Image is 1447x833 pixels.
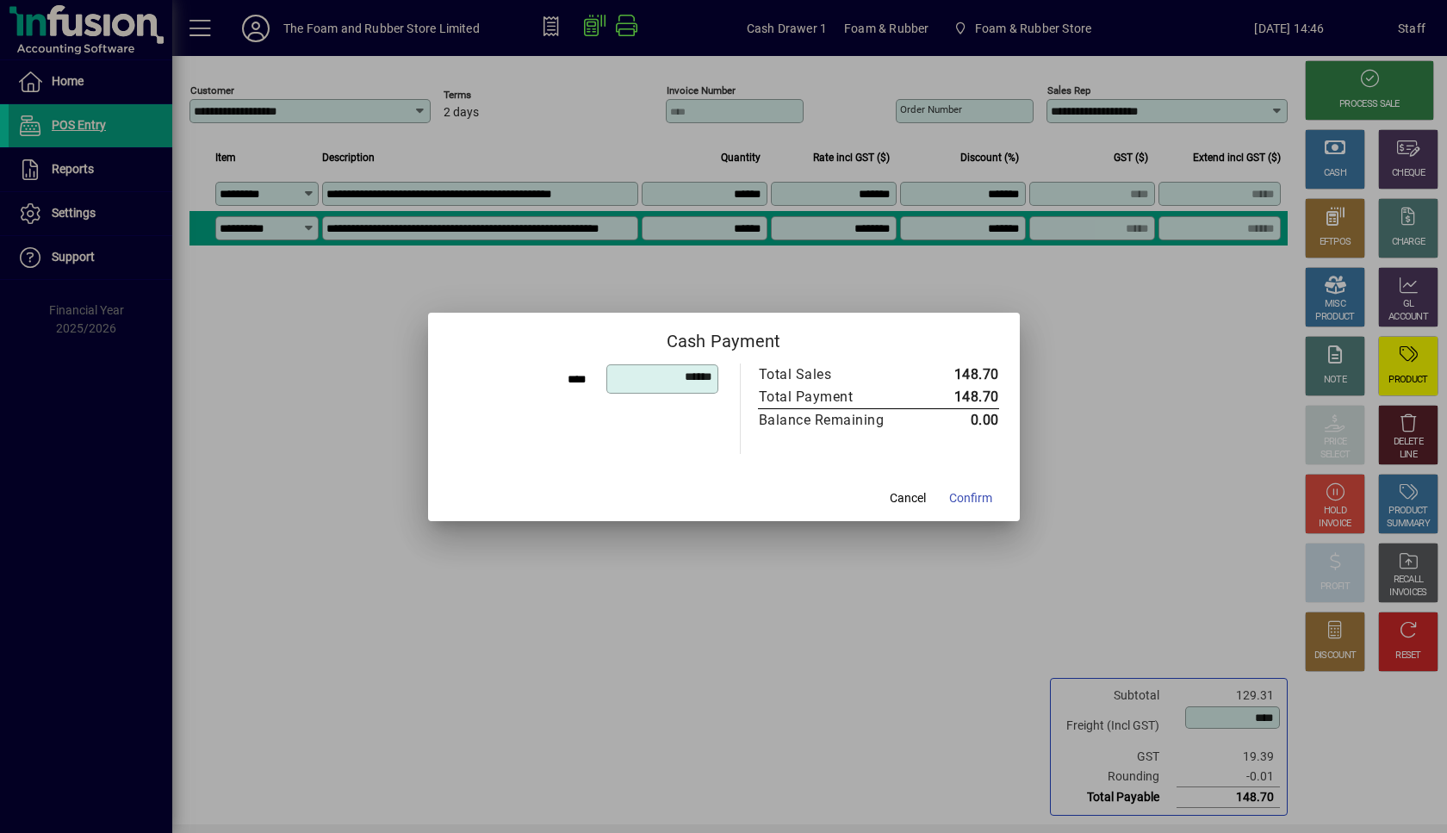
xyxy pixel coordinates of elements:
[758,386,921,409] td: Total Payment
[890,489,926,507] span: Cancel
[921,386,999,409] td: 148.70
[949,489,992,507] span: Confirm
[921,408,999,432] td: 0.00
[759,410,904,431] div: Balance Remaining
[942,483,999,514] button: Confirm
[880,483,935,514] button: Cancel
[921,364,999,386] td: 148.70
[428,313,1020,363] h2: Cash Payment
[758,364,921,386] td: Total Sales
